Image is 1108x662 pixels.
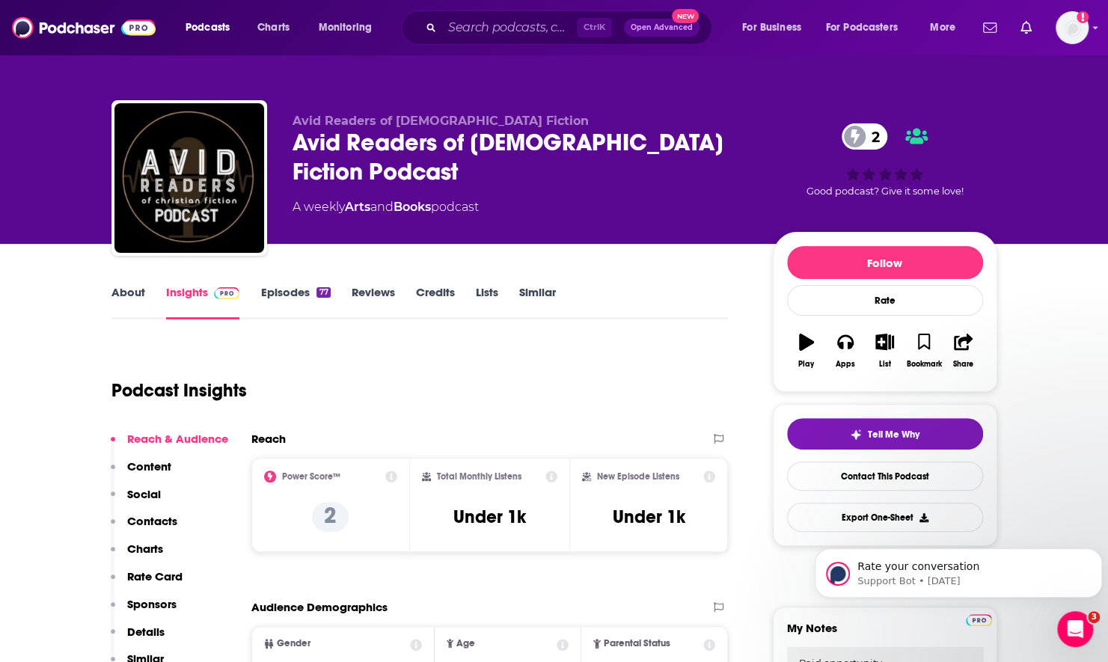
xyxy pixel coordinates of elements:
div: 2Good podcast? Give it some love! [773,114,997,206]
button: Play [787,324,826,378]
span: Tell Me Why [868,429,919,441]
a: Charts [248,16,299,40]
button: open menu [308,16,391,40]
span: Ctrl K [577,18,612,37]
button: Charts [111,542,163,569]
span: Charts [257,17,290,38]
a: Show notifications dropdown [977,15,1003,40]
div: Rate [787,285,983,316]
button: Bookmark [905,324,943,378]
button: Open AdvancedNew [624,19,700,37]
span: Age [456,639,475,649]
p: Details [127,625,165,639]
img: Podchaser - Follow, Share and Rate Podcasts [12,13,156,42]
p: Content [127,459,171,473]
p: Contacts [127,514,177,528]
button: tell me why sparkleTell Me Why [787,418,983,450]
button: open menu [919,16,974,40]
h2: Audience Demographics [251,600,388,614]
span: For Business [742,17,801,38]
a: Show notifications dropdown [1014,15,1038,40]
p: Sponsors [127,597,177,611]
iframe: Intercom notifications message [809,517,1108,622]
button: Details [111,625,165,652]
a: Books [394,200,431,214]
p: Rate Card [127,569,183,583]
a: Reviews [352,285,395,319]
button: Reach & Audience [111,432,228,459]
button: Sponsors [111,597,177,625]
div: Bookmark [906,360,941,369]
span: Logged in as nwierenga [1056,11,1089,44]
a: Similar [519,285,556,319]
button: Content [111,459,171,487]
label: My Notes [787,621,983,647]
a: Arts [345,200,370,214]
span: 2 [857,123,887,150]
a: InsightsPodchaser Pro [166,285,240,319]
h2: Total Monthly Listens [437,471,521,482]
span: 3 [1088,611,1100,623]
div: 77 [316,287,330,298]
h3: Under 1k [453,506,526,528]
span: Open Advanced [631,24,693,31]
button: open menu [732,16,820,40]
span: For Podcasters [826,17,898,38]
a: 2 [842,123,887,150]
a: Lists [476,285,498,319]
button: Apps [826,324,865,378]
button: Follow [787,246,983,279]
iframe: Intercom live chat [1057,611,1093,647]
span: New [672,9,699,23]
a: Get this podcast via API [807,558,963,595]
div: A weekly podcast [293,198,479,216]
img: User Profile [1056,11,1089,44]
p: Social [127,487,161,501]
a: Episodes77 [260,285,330,319]
div: Share [953,360,973,369]
button: Social [111,487,161,515]
span: Gender [277,639,310,649]
a: About [111,285,145,319]
span: Monitoring [319,17,372,38]
button: open menu [175,16,249,40]
span: Podcasts [186,17,230,38]
a: Credits [416,285,455,319]
img: Podchaser Pro [214,287,240,299]
button: Contacts [111,514,177,542]
button: Show profile menu [1056,11,1089,44]
button: open menu [816,16,919,40]
button: Share [943,324,982,378]
button: Export One-Sheet [787,503,983,532]
button: List [865,324,904,378]
div: List [879,360,891,369]
img: Avid Readers of Christian Fiction Podcast [114,103,264,253]
input: Search podcasts, credits, & more... [442,16,577,40]
span: Good podcast? Give it some love! [806,186,964,197]
div: Search podcasts, credits, & more... [415,10,726,45]
h2: Reach [251,432,286,446]
button: Rate Card [111,569,183,597]
h1: Podcast Insights [111,379,247,402]
span: and [370,200,394,214]
a: Contact This Podcast [787,462,983,491]
span: Avid Readers of [DEMOGRAPHIC_DATA] Fiction [293,114,589,128]
div: Apps [836,360,855,369]
div: Play [798,360,814,369]
p: 2 [312,502,349,532]
h2: New Episode Listens [597,471,679,482]
span: More [930,17,955,38]
p: Reach & Audience [127,432,228,446]
span: Parental Status [604,639,670,649]
svg: Add a profile image [1077,11,1089,23]
p: Charts [127,542,163,556]
h3: Under 1k [613,506,685,528]
img: tell me why sparkle [850,429,862,441]
h2: Power Score™ [282,471,340,482]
